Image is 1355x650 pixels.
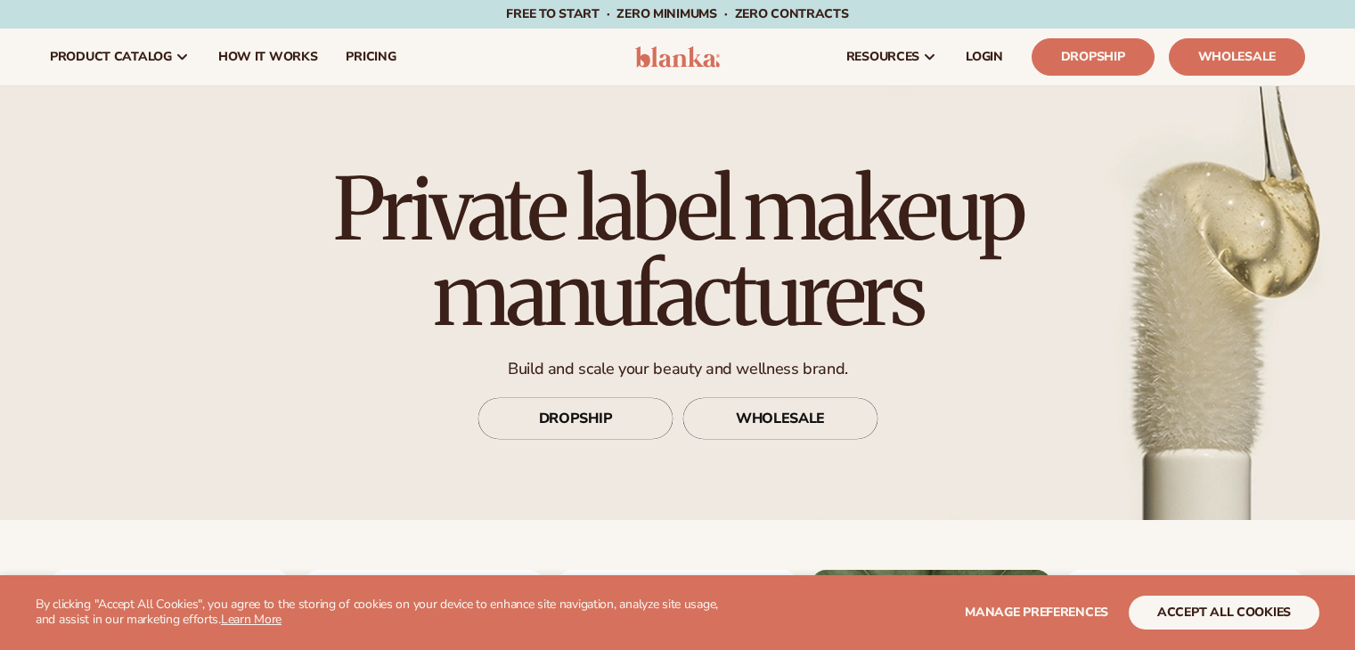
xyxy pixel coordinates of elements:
[832,28,951,85] a: resources
[635,46,720,68] img: logo
[218,50,318,64] span: How It Works
[1032,38,1155,76] a: Dropship
[965,596,1108,630] button: Manage preferences
[965,604,1108,621] span: Manage preferences
[951,28,1017,85] a: LOGIN
[204,28,332,85] a: How It Works
[846,50,919,64] span: resources
[682,397,878,440] a: WHOLESALE
[36,597,739,628] p: By clicking "Accept All Cookies", you agree to the storing of cookies on your device to enhance s...
[221,611,282,628] a: Learn More
[282,359,1074,379] p: Build and scale your beauty and wellness brand.
[478,397,673,440] a: DROPSHIP
[50,50,172,64] span: product catalog
[506,5,848,22] span: Free to start · ZERO minimums · ZERO contracts
[346,50,396,64] span: pricing
[1129,596,1319,630] button: accept all cookies
[282,167,1074,337] h1: Private label makeup manufacturers
[36,28,204,85] a: product catalog
[331,28,410,85] a: pricing
[1169,38,1305,76] a: Wholesale
[966,50,1003,64] span: LOGIN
